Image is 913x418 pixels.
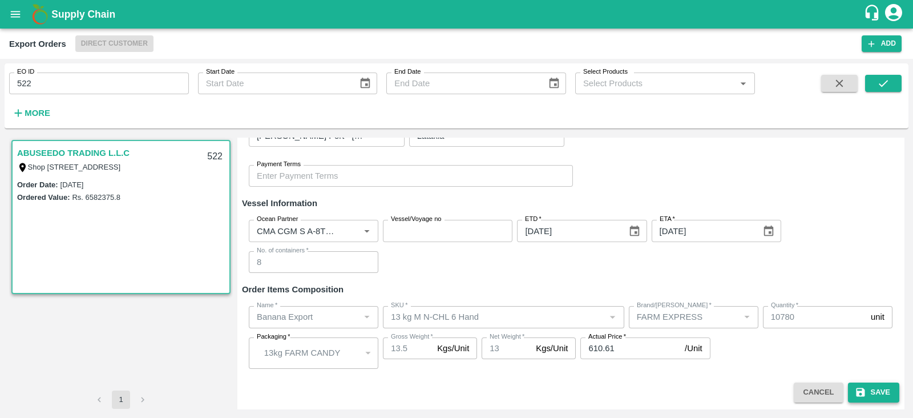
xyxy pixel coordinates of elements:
label: SKU [391,301,407,310]
button: Choose date, selected date is Aug 24, 2025 [758,220,779,242]
button: open drawer [2,1,29,27]
input: Start Date [198,73,350,94]
label: Ocean Partner [257,215,298,224]
label: Start Date [206,67,235,77]
label: Shop [STREET_ADDRESS] [28,163,121,171]
button: Save [848,383,899,403]
strong: More [25,108,50,118]
label: Order Date : [17,180,58,189]
button: Cancel [794,383,843,403]
p: /Unit [685,342,702,355]
input: 0.0 [482,337,531,359]
input: Enter EO ID [9,73,189,94]
input: Enter Payment Terms [249,165,573,187]
strong: Order Items Composition [242,285,344,294]
label: ETA [660,215,675,224]
input: Select Date [652,220,754,242]
input: End Date [386,73,538,94]
strong: Vessel Information [242,199,317,208]
label: ETD [525,215,542,224]
p: Kgs/Unit [536,342,568,355]
p: Kgs/Unit [437,342,469,355]
b: Supply Chain [51,9,115,20]
label: Rs. 6582375.8 [72,193,120,202]
input: Create Brand/Marka [632,310,736,324]
a: ABUSEEDO TRADING L.L.C [17,146,130,160]
label: Gross Weight [391,332,433,341]
button: page 1 [112,391,130,409]
label: Brand/[PERSON_NAME] [637,301,712,310]
input: SKU [386,310,601,324]
label: Select Products [583,67,628,77]
label: Payment Terms [257,160,301,169]
label: Vessel/Voyage no [391,215,442,224]
button: Choose date [543,73,565,94]
input: 0.0 [383,337,433,359]
input: Select Products [579,76,733,91]
a: Supply Chain [51,6,863,22]
label: Actual Price [588,332,626,341]
div: Export Orders [9,37,66,51]
p: 13kg FARM CANDY [264,347,360,359]
button: More [9,103,53,123]
label: No. of containers [257,246,309,255]
input: Enter [249,251,378,273]
label: EO ID [17,67,34,77]
div: 522 [200,143,229,170]
label: Name [257,301,277,310]
label: Packaging [257,332,290,341]
button: Choose date, selected date is Aug 24, 2025 [624,220,645,242]
button: Open [736,76,750,91]
div: account of current user [883,2,904,26]
input: Name [252,310,356,324]
input: Select Ocean Partner [252,223,341,238]
p: unit [871,311,884,323]
label: End Date [394,67,421,77]
button: Open [359,224,374,239]
label: Net Weight [490,332,524,341]
img: logo [29,3,51,26]
label: Ordered Value: [17,193,70,202]
label: Quantity [771,301,798,310]
input: 0.0 [763,306,866,328]
label: [DATE] [60,180,84,189]
button: Add [862,35,902,52]
button: Choose date [354,73,376,94]
input: Select Date [517,220,619,242]
nav: pagination navigation [88,391,153,409]
div: customer-support [863,4,883,25]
